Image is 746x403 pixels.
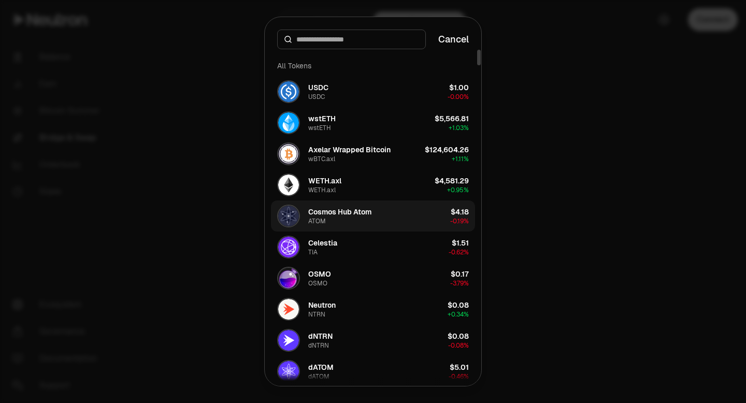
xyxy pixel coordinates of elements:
span: -0.08% [448,341,469,350]
div: WETH.axl [308,176,341,186]
div: wstETH [308,113,336,124]
div: Celestia [308,238,337,248]
img: ATOM Logo [278,206,299,226]
img: wBTC.axl Logo [278,143,299,164]
div: ATOM [308,217,326,225]
div: $4,581.29 [435,176,469,186]
div: $0.08 [448,300,469,310]
img: WETH.axl Logo [278,175,299,195]
div: USDC [308,93,325,101]
button: Cancel [438,32,469,47]
span: -0.46% [449,372,469,381]
img: USDC Logo [278,81,299,102]
div: All Tokens [271,55,475,76]
img: TIA Logo [278,237,299,257]
div: $0.08 [448,331,469,341]
span: -0.00% [448,93,469,101]
div: OSMO [308,279,327,287]
img: dATOM Logo [278,361,299,382]
button: TIA LogoCelestiaTIA$1.51-0.62% [271,232,475,263]
img: wstETH Logo [278,112,299,133]
div: $0.17 [451,269,469,279]
div: $4.18 [451,207,469,217]
div: $5,566.81 [435,113,469,124]
img: NTRN Logo [278,299,299,320]
button: wstETH LogowstETHwstETH$5,566.81+1.03% [271,107,475,138]
span: -0.62% [449,248,469,256]
div: $5.01 [450,362,469,372]
button: dNTRN LogodNTRNdNTRN$0.08-0.08% [271,325,475,356]
span: + 0.34% [448,310,469,319]
div: WETH.axl [308,186,336,194]
span: + 1.03% [449,124,469,132]
div: Neutron [308,300,336,310]
div: NTRN [308,310,325,319]
button: NTRN LogoNeutronNTRN$0.08+0.34% [271,294,475,325]
span: -0.19% [450,217,469,225]
button: OSMO LogoOSMOOSMO$0.17-3.79% [271,263,475,294]
div: $1.00 [449,82,469,93]
span: -3.79% [450,279,469,287]
div: $1.51 [452,238,469,248]
button: dATOM LogodATOMdATOM$5.01-0.46% [271,356,475,387]
button: ATOM LogoCosmos Hub AtomATOM$4.18-0.19% [271,200,475,232]
button: WETH.axl LogoWETH.axlWETH.axl$4,581.29+0.95% [271,169,475,200]
div: dATOM [308,372,329,381]
img: dNTRN Logo [278,330,299,351]
div: $124,604.26 [425,145,469,155]
button: wBTC.axl LogoAxelar Wrapped BitcoinwBTC.axl$124,604.26+1.11% [271,138,475,169]
span: + 0.95% [447,186,469,194]
div: Cosmos Hub Atom [308,207,371,217]
div: OSMO [308,269,331,279]
div: USDC [308,82,328,93]
div: Axelar Wrapped Bitcoin [308,145,391,155]
img: OSMO Logo [278,268,299,289]
div: dNTRN [308,331,333,341]
div: dNTRN [308,341,329,350]
span: + 1.11% [452,155,469,163]
div: wstETH [308,124,331,132]
button: USDC LogoUSDCUSDC$1.00-0.00% [271,76,475,107]
div: wBTC.axl [308,155,335,163]
div: TIA [308,248,318,256]
div: dATOM [308,362,334,372]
